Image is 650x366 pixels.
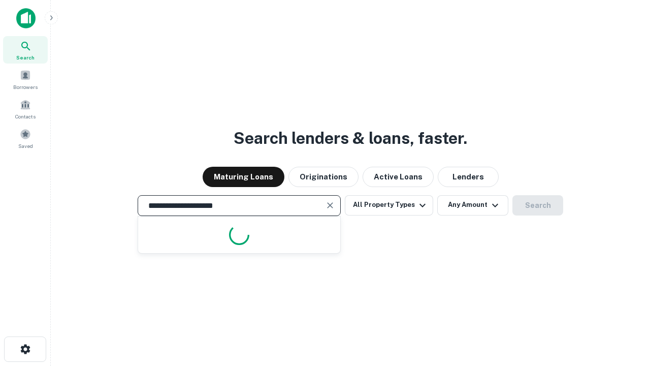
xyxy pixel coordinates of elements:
[438,167,499,187] button: Lenders
[18,142,33,150] span: Saved
[15,112,36,120] span: Contacts
[234,126,467,150] h3: Search lenders & loans, faster.
[203,167,284,187] button: Maturing Loans
[599,285,650,333] iframe: Chat Widget
[16,8,36,28] img: capitalize-icon.png
[3,95,48,123] a: Contacts
[363,167,434,187] button: Active Loans
[13,83,38,91] span: Borrowers
[437,195,508,216] button: Any Amount
[3,36,48,64] a: Search
[288,167,359,187] button: Originations
[345,195,433,216] button: All Property Types
[16,53,35,62] span: Search
[3,66,48,93] a: Borrowers
[3,125,48,152] a: Saved
[323,198,337,212] button: Clear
